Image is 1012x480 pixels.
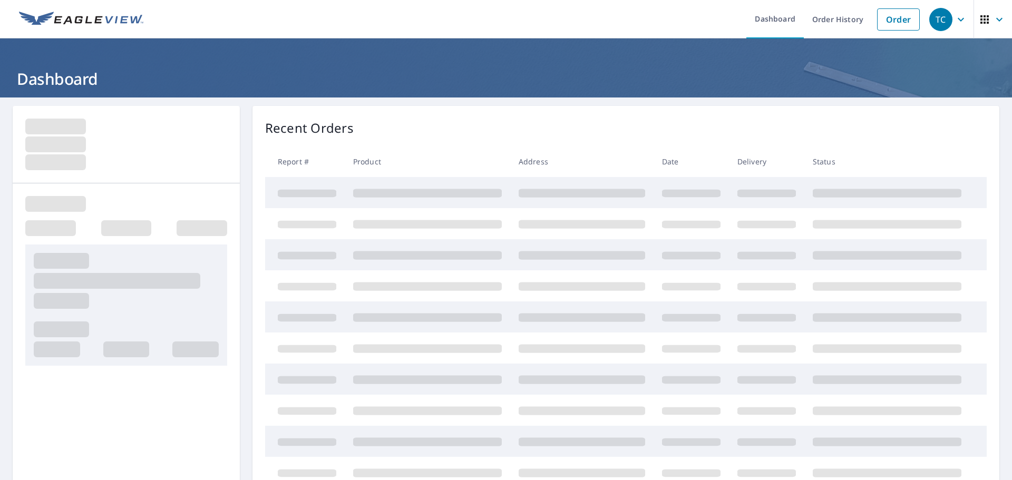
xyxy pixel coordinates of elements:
[729,146,804,177] th: Delivery
[19,12,143,27] img: EV Logo
[654,146,729,177] th: Date
[13,68,999,90] h1: Dashboard
[265,119,354,138] p: Recent Orders
[510,146,654,177] th: Address
[265,146,345,177] th: Report #
[877,8,920,31] a: Order
[804,146,970,177] th: Status
[929,8,952,31] div: TC
[345,146,510,177] th: Product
